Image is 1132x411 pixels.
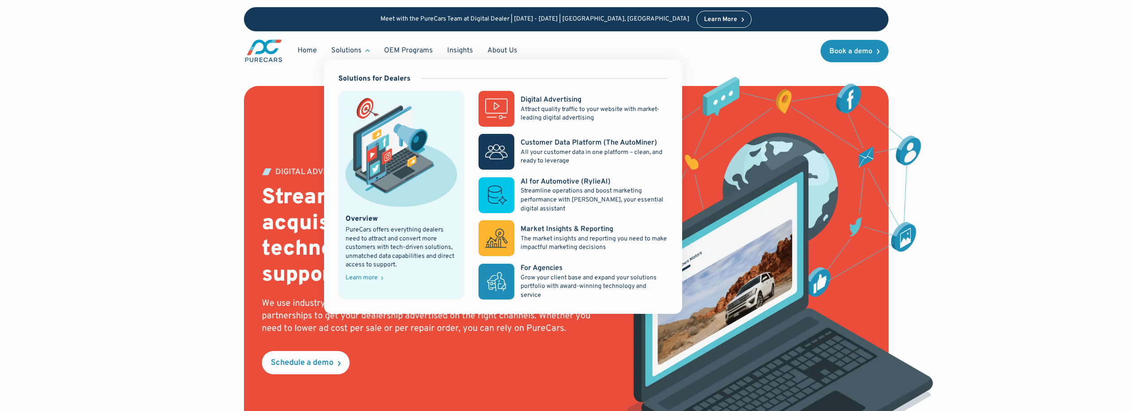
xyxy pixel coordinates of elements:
div: Digital Advertising [521,95,581,105]
div: PureCars offers everything dealers need to attract and convert more customers with tech-driven so... [346,226,457,270]
p: The market insights and reporting you need to make impactful marketing decisions [521,235,667,252]
a: main [244,39,283,63]
a: Customer Data Platform (The AutoMiner)All your customer data in one platform – clean, and ready t... [478,134,667,170]
a: marketing illustration showing social media channels and campaignsOverviewPureCars offers everyth... [338,91,465,300]
div: Customer Data Platform (The AutoMiner) [521,138,657,148]
div: Market Insights & Reporting [521,224,613,234]
img: marketing illustration showing social media channels and campaigns [346,98,457,206]
a: Insights [440,42,480,59]
a: Market Insights & ReportingThe market insights and reporting you need to make impactful marketing... [478,220,667,256]
div: Book a demo [829,48,872,55]
a: Learn More [696,11,752,28]
h2: Streamline your customer acquisition with the latest in ad technology and full-service support [262,185,609,288]
div: For Agencies [521,263,563,273]
nav: Solutions [324,60,682,314]
div: Learn More [704,17,737,23]
p: Meet with the PureCars Team at Digital Dealer | [DATE] - [DATE] | [GEOGRAPHIC_DATA], [GEOGRAPHIC_... [380,16,689,23]
a: Home [290,42,324,59]
p: Streamline operations and boost marketing performance with [PERSON_NAME], your essential digital ... [521,187,667,213]
a: OEM Programs [377,42,440,59]
div: Learn more [346,275,378,281]
div: Schedule a demo [271,359,333,367]
div: Overview [346,214,378,224]
div: AI for Automotive (RylieAI) [521,177,611,187]
div: DIGITAL ADVERTISING [275,168,359,176]
a: Book a demo [820,40,889,62]
p: Grow your client base and expand your solutions portfolio with award-winning technology and service [521,274,667,300]
img: purecars logo [244,39,283,63]
p: Attract quality traffic to your website with market-leading digital advertising [521,105,667,123]
a: AI for Automotive (RylieAI)Streamline operations and boost marketing performance with [PERSON_NAM... [478,177,667,213]
a: For AgenciesGrow your client base and expand your solutions portfolio with award-winning technolo... [478,263,667,300]
div: Solutions [324,42,377,59]
a: Digital AdvertisingAttract quality traffic to your website with market-leading digital advertising [478,91,667,127]
p: All your customer data in one platform – clean, and ready to leverage [521,148,667,166]
a: About Us [480,42,525,59]
p: We use industry-leading data solutions, the latest ad technology and premier partnerships to get ... [262,297,609,335]
a: Schedule a demo [262,351,350,374]
div: Solutions [331,46,362,56]
div: Solutions for Dealers [338,74,410,84]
